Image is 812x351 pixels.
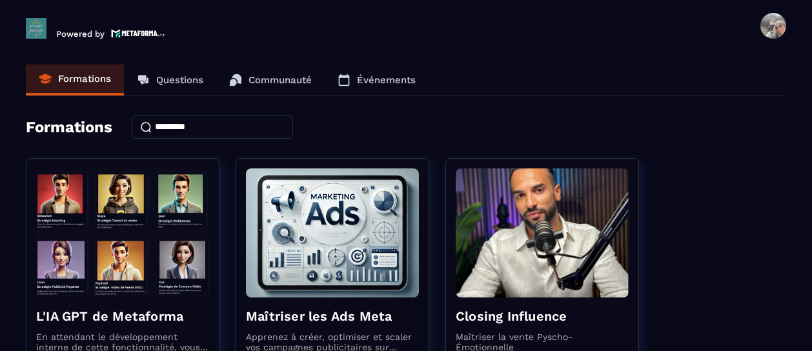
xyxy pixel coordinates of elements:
[456,307,629,325] h4: Closing Influence
[36,168,209,297] img: formation-background
[325,65,429,95] a: Événements
[216,65,325,95] a: Communauté
[56,29,105,39] p: Powered by
[156,74,203,86] p: Questions
[456,168,629,297] img: formation-background
[124,65,216,95] a: Questions
[58,73,111,85] p: Formations
[26,18,46,39] img: logo-branding
[26,65,124,95] a: Formations
[249,74,312,86] p: Communauté
[111,28,165,39] img: logo
[246,168,419,297] img: formation-background
[246,307,419,325] h4: Maîtriser les Ads Meta
[357,74,416,86] p: Événements
[26,118,112,136] h4: Formations
[36,307,209,325] h4: L'IA GPT de Metaforma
